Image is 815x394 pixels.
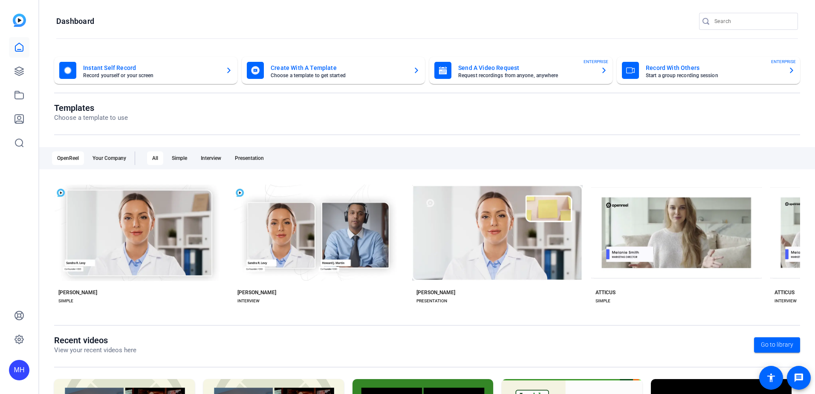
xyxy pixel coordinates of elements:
[196,151,226,165] div: Interview
[584,58,608,65] span: ENTERPRISE
[54,103,128,113] h1: Templates
[775,289,795,296] div: ATTICUS
[771,58,796,65] span: ENTERPRISE
[58,298,73,304] div: SIMPLE
[87,151,131,165] div: Your Company
[754,337,800,353] a: Go to library
[595,298,610,304] div: SIMPLE
[9,360,29,380] div: MH
[617,57,800,84] button: Record With OthersStart a group recording sessionENTERPRISE
[271,63,406,73] mat-card-title: Create With A Template
[237,289,276,296] div: [PERSON_NAME]
[775,298,797,304] div: INTERVIEW
[794,373,804,383] mat-icon: message
[646,73,781,78] mat-card-subtitle: Start a group recording session
[167,151,192,165] div: Simple
[54,113,128,123] p: Choose a template to use
[761,340,793,349] span: Go to library
[271,73,406,78] mat-card-subtitle: Choose a template to get started
[646,63,781,73] mat-card-title: Record With Others
[52,151,84,165] div: OpenReel
[458,63,594,73] mat-card-title: Send A Video Request
[458,73,594,78] mat-card-subtitle: Request recordings from anyone, anywhere
[429,57,613,84] button: Send A Video RequestRequest recordings from anyone, anywhereENTERPRISE
[58,289,97,296] div: [PERSON_NAME]
[237,298,260,304] div: INTERVIEW
[147,151,163,165] div: All
[54,335,136,345] h1: Recent videos
[230,151,269,165] div: Presentation
[83,63,219,73] mat-card-title: Instant Self Record
[766,373,776,383] mat-icon: accessibility
[416,298,447,304] div: PRESENTATION
[13,14,26,27] img: blue-gradient.svg
[416,289,455,296] div: [PERSON_NAME]
[54,345,136,355] p: View your recent videos here
[54,57,237,84] button: Instant Self RecordRecord yourself or your screen
[83,73,219,78] mat-card-subtitle: Record yourself or your screen
[242,57,425,84] button: Create With A TemplateChoose a template to get started
[56,16,94,26] h1: Dashboard
[595,289,616,296] div: ATTICUS
[714,16,791,26] input: Search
